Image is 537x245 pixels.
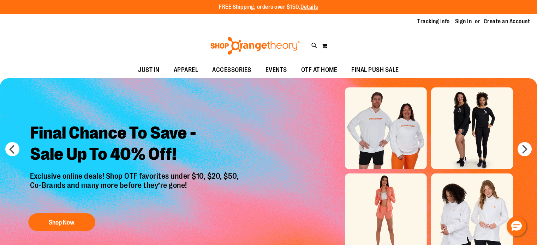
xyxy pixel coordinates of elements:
[219,3,318,11] p: FREE Shipping, orders over $150.
[301,62,338,78] span: OTF AT HOME
[205,62,258,78] a: ACCESSORIES
[344,62,406,78] a: FINAL PUSH SALE
[212,62,251,78] span: ACCESSORIES
[258,62,294,78] a: EVENTS
[455,18,472,25] a: Sign In
[138,62,160,78] span: JUST IN
[484,18,530,25] a: Create an Account
[518,142,532,156] button: next
[131,62,167,78] a: JUST IN
[507,216,526,236] button: Hello, have a question? Let’s chat.
[351,62,399,78] span: FINAL PUSH SALE
[167,62,205,78] a: APPAREL
[28,213,95,231] button: Shop Now
[5,142,19,156] button: prev
[294,62,345,78] a: OTF AT HOME
[25,172,246,206] p: Exclusive online deals! Shop OTF favorites under $10, $20, $50, Co-Brands and many more before th...
[300,4,318,10] a: Details
[25,117,246,172] h2: Final Chance To Save - Sale Up To 40% Off!
[209,37,301,55] img: Shop Orangetheory
[174,62,198,78] span: APPAREL
[417,18,450,25] a: Tracking Info
[265,62,287,78] span: EVENTS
